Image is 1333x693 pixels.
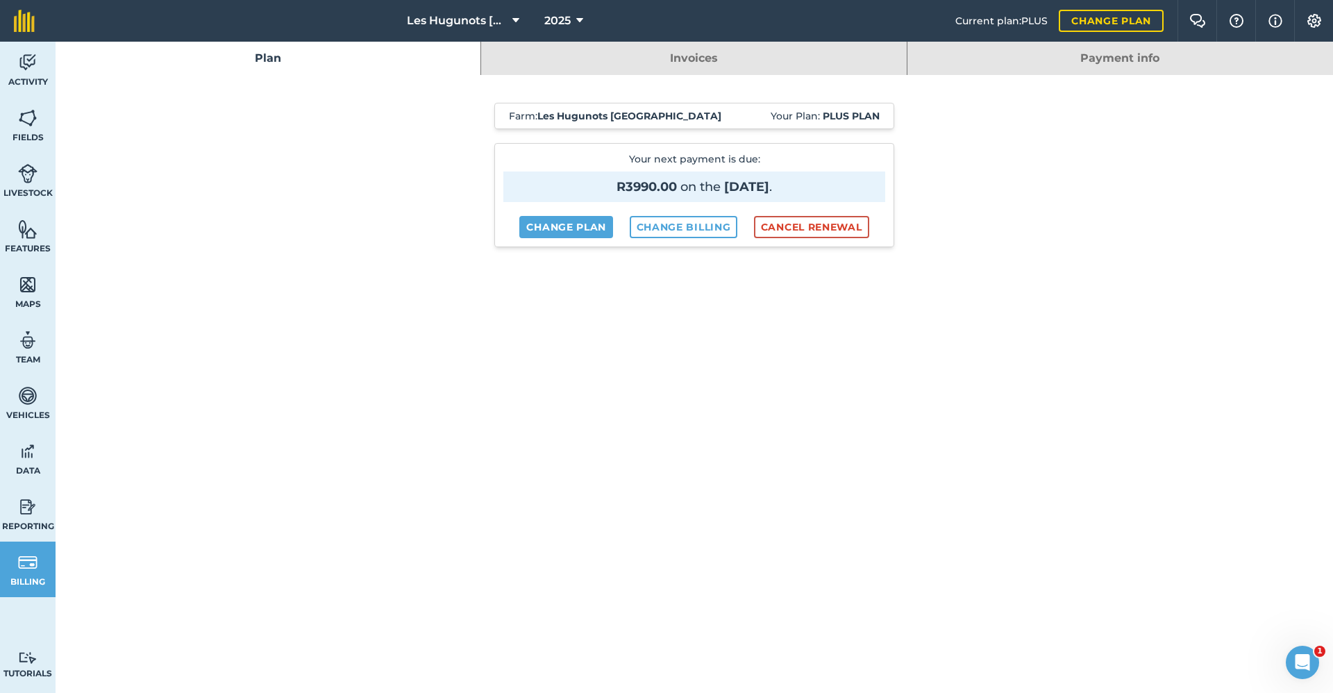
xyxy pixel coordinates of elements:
[955,13,1048,28] span: Current plan : PLUS
[754,216,869,238] button: Cancel renewal
[823,110,880,122] strong: Plus plan
[18,330,37,351] img: svg+xml;base64,PD94bWwgdmVyc2lvbj0iMS4wIiBlbmNvZGluZz0idXRmLTgiPz4KPCEtLSBHZW5lcmF0b3I6IEFkb2JlIE...
[1228,14,1245,28] img: A question mark icon
[18,385,37,406] img: svg+xml;base64,PD94bWwgdmVyc2lvbj0iMS4wIiBlbmNvZGluZz0idXRmLTgiPz4KPCEtLSBHZW5lcmF0b3I6IEFkb2JlIE...
[1306,14,1323,28] img: A cog icon
[18,552,37,573] img: svg+xml;base64,PD94bWwgdmVyc2lvbj0iMS4wIiBlbmNvZGluZz0idXRmLTgiPz4KPCEtLSBHZW5lcmF0b3I6IEFkb2JlIE...
[630,216,738,238] a: Change billing
[56,42,480,75] a: Plan
[18,52,37,73] img: svg+xml;base64,PD94bWwgdmVyc2lvbj0iMS4wIiBlbmNvZGluZz0idXRmLTgiPz4KPCEtLSBHZW5lcmF0b3I6IEFkb2JlIE...
[14,10,35,32] img: fieldmargin Logo
[771,109,880,123] span: Your Plan:
[18,441,37,462] img: svg+xml;base64,PD94bWwgdmVyc2lvbj0iMS4wIiBlbmNvZGluZz0idXRmLTgiPz4KPCEtLSBHZW5lcmF0b3I6IEFkb2JlIE...
[1189,14,1206,28] img: Two speech bubbles overlapping with the left bubble in the forefront
[18,219,37,240] img: svg+xml;base64,PHN2ZyB4bWxucz0iaHR0cDovL3d3dy53My5vcmcvMjAwMC9zdmciIHdpZHRoPSI1NiIgaGVpZ2h0PSI2MC...
[503,152,885,202] p: Your next payment is due :
[18,274,37,295] img: svg+xml;base64,PHN2ZyB4bWxucz0iaHR0cDovL3d3dy53My5vcmcvMjAwMC9zdmciIHdpZHRoPSI1NiIgaGVpZ2h0PSI2MC...
[1286,646,1319,679] iframe: Intercom live chat
[18,163,37,184] img: svg+xml;base64,PD94bWwgdmVyc2lvbj0iMS4wIiBlbmNvZGluZz0idXRmLTgiPz4KPCEtLSBHZW5lcmF0b3I6IEFkb2JlIE...
[1268,12,1282,29] img: svg+xml;base64,PHN2ZyB4bWxucz0iaHR0cDovL3d3dy53My5vcmcvMjAwMC9zdmciIHdpZHRoPSIxNyIgaGVpZ2h0PSIxNy...
[18,496,37,517] img: svg+xml;base64,PD94bWwgdmVyc2lvbj0iMS4wIiBlbmNvZGluZz0idXRmLTgiPz4KPCEtLSBHZW5lcmF0b3I6IEFkb2JlIE...
[1314,646,1325,657] span: 1
[407,12,507,29] span: Les Hugunots [GEOGRAPHIC_DATA]
[617,179,677,194] strong: R3990.00
[503,172,885,202] span: on the .
[537,110,721,122] strong: Les Hugunots [GEOGRAPHIC_DATA]
[1059,10,1164,32] a: Change plan
[18,108,37,128] img: svg+xml;base64,PHN2ZyB4bWxucz0iaHR0cDovL3d3dy53My5vcmcvMjAwMC9zdmciIHdpZHRoPSI1NiIgaGVpZ2h0PSI2MC...
[18,651,37,665] img: svg+xml;base64,PD94bWwgdmVyc2lvbj0iMS4wIiBlbmNvZGluZz0idXRmLTgiPz4KPCEtLSBHZW5lcmF0b3I6IEFkb2JlIE...
[509,109,721,123] span: Farm :
[724,179,769,194] strong: [DATE]
[907,42,1333,75] a: Payment info
[519,216,613,238] a: Change plan
[544,12,571,29] span: 2025
[481,42,906,75] a: Invoices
